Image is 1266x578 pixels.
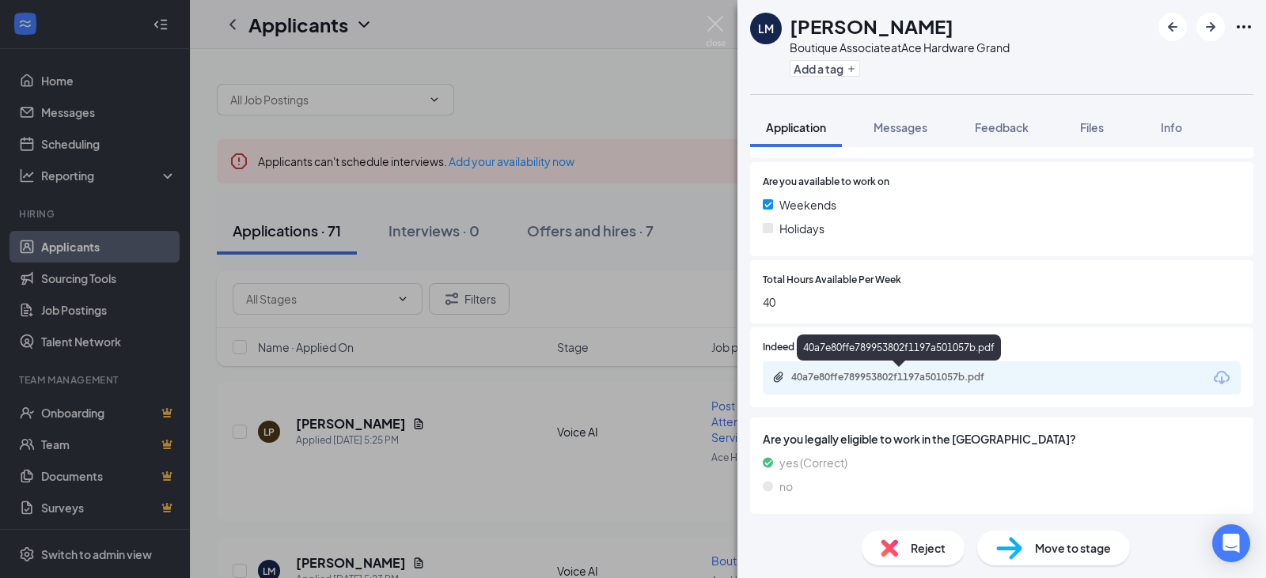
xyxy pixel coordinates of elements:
span: 40 [763,293,1241,311]
div: LM [758,21,774,36]
span: no [779,478,793,495]
span: Are you legally eligible to work in the [GEOGRAPHIC_DATA]? [763,430,1241,448]
span: Messages [874,120,927,134]
span: Weekends [779,196,836,213]
span: Info [1161,120,1182,134]
svg: Ellipses [1234,17,1253,36]
button: ArrowLeftNew [1158,13,1187,41]
span: Total Hours Available Per Week [763,273,901,288]
span: Holidays [779,220,824,237]
button: PlusAdd a tag [790,60,860,77]
span: Files [1080,120,1104,134]
div: Boutique Associate at Ace Hardware Grand [790,40,1010,55]
svg: Plus [847,64,856,74]
a: Paperclip40a7e80ffe789953802f1197a501057b.pdf [772,371,1029,386]
span: yes (Correct) [779,454,847,471]
svg: Download [1212,368,1231,387]
span: Feedback [975,120,1029,134]
div: Open Intercom Messenger [1212,524,1250,562]
span: Indeed Resume [763,340,832,355]
span: Move to stage [1035,539,1111,557]
span: Reject [911,539,946,557]
svg: ArrowLeftNew [1163,17,1182,36]
h1: [PERSON_NAME] [790,13,953,40]
div: 40a7e80ffe789953802f1197a501057b.pdf [791,371,1013,383]
svg: Paperclip [772,371,785,383]
span: Application [766,120,826,134]
svg: ArrowRight [1201,17,1220,36]
span: Are you available to work on [763,175,889,190]
div: 40a7e80ffe789953802f1197a501057b.pdf [797,334,1001,361]
button: ArrowRight [1196,13,1225,41]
